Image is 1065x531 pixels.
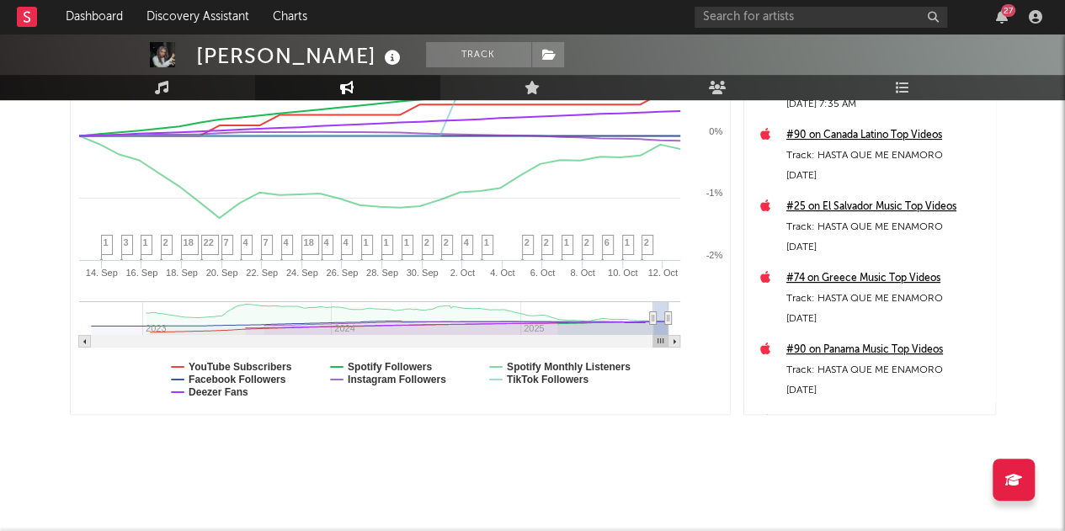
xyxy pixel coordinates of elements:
[786,380,987,401] div: [DATE]
[364,237,369,247] span: 1
[996,10,1008,24] button: 27
[196,42,405,70] div: [PERSON_NAME]
[484,237,489,247] span: 1
[530,268,554,278] text: 6. Oct
[166,268,198,278] text: 18. Sep
[366,268,398,278] text: 28. Sep
[85,268,117,278] text: 14. Sep
[163,237,168,247] span: 2
[384,237,389,247] span: 1
[786,360,987,380] div: Track: HASTA QUE ME ENAMORO
[205,268,237,278] text: 20. Sep
[786,340,987,360] a: #90 on Panama Music Top Videos
[1001,4,1015,17] div: 27
[786,94,987,114] div: [DATE] 7:35 AM
[786,237,987,258] div: [DATE]
[204,237,214,247] span: 22
[706,188,722,198] text: -1%
[264,237,269,247] span: 7
[444,237,449,247] span: 2
[647,268,677,278] text: 12. Oct
[243,237,248,247] span: 4
[506,361,630,373] text: Spotify Monthly Listeners
[125,268,157,278] text: 16. Sep
[544,237,549,247] span: 2
[786,125,987,146] a: #90 on Canada Latino Top Videos
[786,217,987,237] div: Track: HASTA QUE ME ENAMORO
[570,268,594,278] text: 8. Oct
[189,361,292,373] text: YouTube Subscribers
[709,126,722,136] text: 0%
[404,237,409,247] span: 1
[607,268,636,278] text: 10. Oct
[347,361,431,373] text: Spotify Followers
[343,237,349,247] span: 4
[786,166,987,186] div: [DATE]
[189,374,286,385] text: Facebook Followers
[706,250,722,260] text: -2%
[426,42,531,67] button: Track
[786,146,987,166] div: Track: HASTA QUE ME ENAMORO
[284,237,289,247] span: 4
[584,237,589,247] span: 2
[464,237,469,247] span: 4
[450,268,474,278] text: 2. Oct
[695,7,947,28] input: Search for artists
[786,289,987,309] div: Track: HASTA QUE ME ENAMORO
[786,309,987,329] div: [DATE]
[224,237,229,247] span: 7
[124,237,129,247] span: 3
[304,237,314,247] span: 18
[326,268,358,278] text: 26. Sep
[564,237,569,247] span: 1
[347,374,445,385] text: Instagram Followers
[786,412,987,432] a: #177 on Colombia Music Top Videos
[104,237,109,247] span: 1
[490,268,514,278] text: 4. Oct
[786,197,987,217] a: #25 on El Salvador Music Top Videos
[506,374,588,385] text: TikTok Followers
[604,237,610,247] span: 6
[644,237,649,247] span: 2
[324,237,329,247] span: 4
[786,268,987,289] a: #74 on Greece Music Top Videos
[143,237,148,247] span: 1
[184,237,194,247] span: 18
[406,268,438,278] text: 30. Sep
[246,268,278,278] text: 22. Sep
[525,237,530,247] span: 2
[285,268,317,278] text: 24. Sep
[424,237,429,247] span: 2
[189,386,248,398] text: Deezer Fans
[625,237,630,247] span: 1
